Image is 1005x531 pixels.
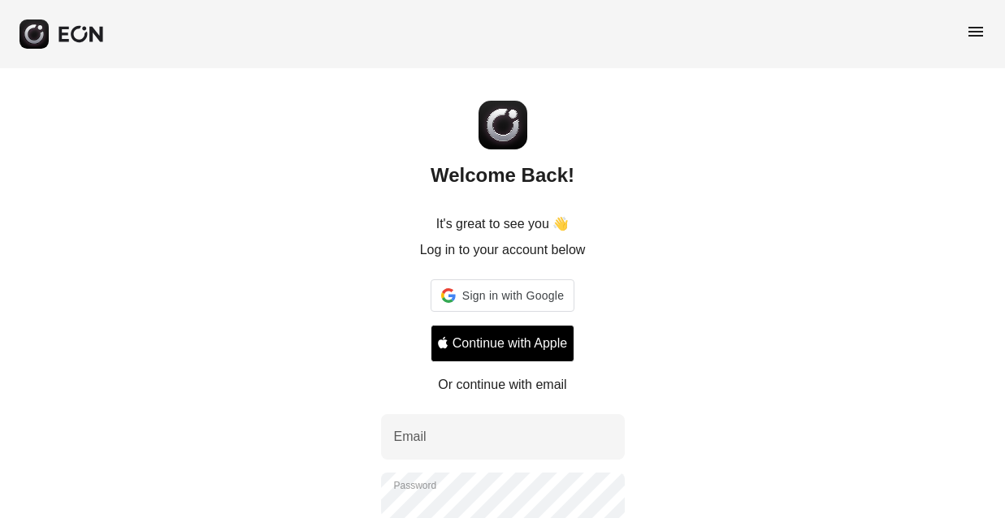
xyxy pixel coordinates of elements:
p: Or continue with email [438,375,566,395]
div: Sign in with Google [431,279,574,312]
button: Signin with apple ID [431,325,574,362]
p: It's great to see you 👋 [436,214,570,234]
label: Password [394,479,437,492]
h2: Welcome Back! [431,162,574,188]
p: Log in to your account below [420,240,586,260]
span: menu [966,22,986,41]
span: Sign in with Google [462,286,564,305]
label: Email [394,427,427,447]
